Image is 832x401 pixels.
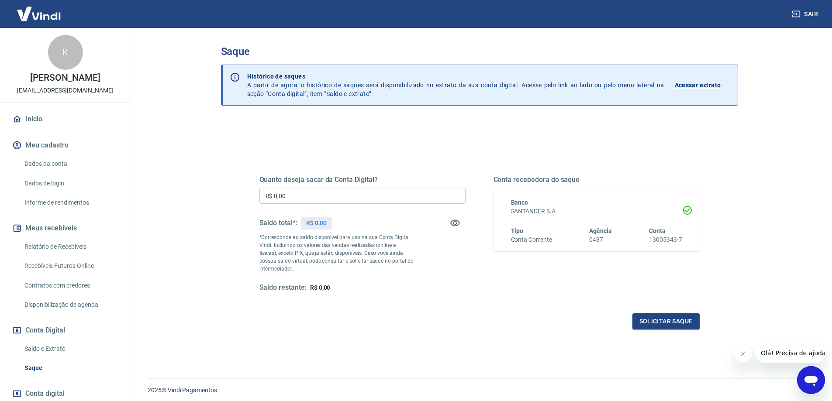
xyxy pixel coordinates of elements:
a: Saque [21,359,120,377]
button: Meus recebíveis [10,219,120,238]
span: Banco [511,199,528,206]
p: *Corresponde ao saldo disponível para uso na sua Conta Digital Vindi. Incluindo os valores das ve... [259,233,414,273]
a: Informe de rendimentos [21,194,120,212]
span: Conta digital [25,387,65,400]
a: Disponibilização de agenda [21,296,120,314]
a: Início [10,110,120,129]
p: R$ 0,00 [306,219,327,228]
button: Meu cadastro [10,136,120,155]
a: Relatório de Recebíveis [21,238,120,256]
h6: SANTANDER S.A. [511,207,682,216]
span: Olá! Precisa de ajuda? [5,6,73,13]
iframe: Botão para abrir a janela de mensagens [797,366,825,394]
a: Contratos com credores [21,277,120,295]
p: A partir de agora, o histórico de saques será disponibilizado no extrato da sua conta digital. Ac... [247,72,664,98]
a: Vindi Pagamentos [168,387,217,394]
h5: Quanto deseja sacar da Conta Digital? [259,175,466,184]
iframe: Fechar mensagem [735,345,752,363]
a: Recebíveis Futuros Online [21,257,120,275]
p: 2025 © [148,386,811,395]
span: Agência [589,227,612,234]
p: [EMAIL_ADDRESS][DOMAIN_NAME] [17,86,114,95]
button: Conta Digital [10,321,120,340]
iframe: Mensagem da empresa [756,343,825,363]
a: Saldo e Extrato [21,340,120,358]
span: R$ 0,00 [310,284,331,291]
span: Conta [649,227,666,234]
a: Acessar extrato [675,72,731,98]
div: K [48,35,83,70]
a: Dados de login [21,175,120,192]
p: Acessar extrato [675,81,721,89]
span: Tipo [511,227,524,234]
p: Histórico de saques [247,72,664,81]
h3: Saque [221,45,738,58]
p: [PERSON_NAME] [30,73,100,82]
img: Vindi [10,0,67,27]
h6: 13005343-7 [649,235,682,244]
h6: 0437 [589,235,612,244]
h5: Saldo total*: [259,219,297,227]
button: Solicitar saque [632,313,700,329]
h5: Saldo restante: [259,283,307,292]
a: Dados da conta [21,155,120,173]
h6: Conta Corrente [511,235,552,244]
h5: Conta recebedora do saque [494,175,700,184]
button: Sair [790,6,822,22]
